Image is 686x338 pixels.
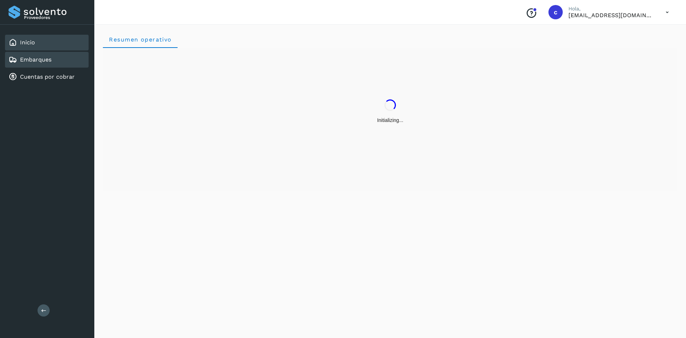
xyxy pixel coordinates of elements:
[24,15,86,20] p: Proveedores
[568,12,654,19] p: cuentas3@enlacesmet.com.mx
[20,39,35,46] a: Inicio
[568,6,654,12] p: Hola,
[5,35,89,50] div: Inicio
[5,52,89,68] div: Embarques
[20,56,51,63] a: Embarques
[20,73,75,80] a: Cuentas por cobrar
[5,69,89,85] div: Cuentas por cobrar
[109,36,172,43] span: Resumen operativo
